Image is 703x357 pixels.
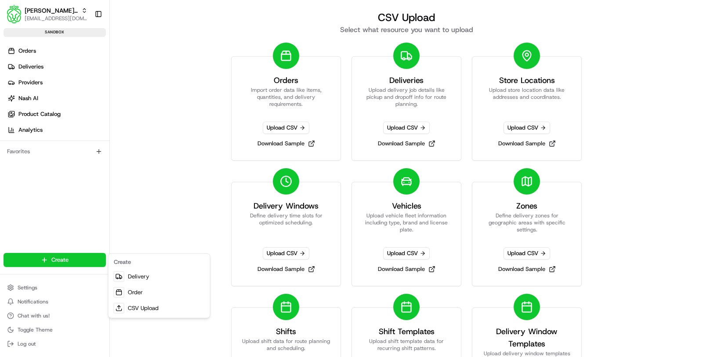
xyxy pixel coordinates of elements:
[78,159,96,166] span: [DATE]
[242,87,330,108] p: Import order data like items, quantities, and delivery requirements.
[495,137,559,150] a: Download Sample
[18,340,36,347] span: Log out
[18,110,61,118] span: Product Catalog
[392,200,421,212] h3: Vehicles
[374,137,439,150] a: Download Sample
[9,8,26,26] img: Nash
[220,25,593,35] h2: Select what resource you want to upload
[18,126,43,134] span: Analytics
[23,56,145,65] input: Clear
[18,196,67,205] span: Knowledge Base
[254,137,319,150] a: Download Sample
[263,122,309,134] span: Upload CSV
[18,298,48,305] span: Notifications
[9,127,23,141] img: Brigitte Vinadas
[136,112,160,123] button: See all
[483,325,571,350] h3: Delivery Window Templates
[383,122,430,134] span: Upload CSV
[73,136,76,143] span: •
[379,325,435,338] h3: Shift Templates
[18,63,43,71] span: Deliveries
[149,86,160,97] button: Start new chat
[18,136,25,143] img: 1736555255976-a54dd68f-1ca7-489b-9aae-adbdc363a1c4
[40,83,144,92] div: Start new chat
[254,200,319,212] h3: Delivery Windows
[18,94,38,102] span: Nash AI
[362,87,450,108] p: Upload delivery job details like pickup and dropoff info for route planning.
[362,212,450,233] p: Upload vehicle fleet information including type, brand and license plate.
[274,74,298,87] h3: Orders
[504,122,550,134] span: Upload CSV
[389,74,424,87] h3: Deliveries
[9,114,56,121] div: Past conversations
[18,326,53,333] span: Toggle Theme
[25,15,87,22] span: [EMAIL_ADDRESS][DOMAIN_NAME]
[74,197,81,204] div: 💻
[51,256,69,264] span: Create
[110,269,208,285] a: Delivery
[40,92,121,99] div: We're available if you need us!
[374,263,439,275] a: Download Sample
[9,151,23,165] img: Masood Aslam
[242,212,330,233] p: Define delivery time slots for optimized scheduling.
[4,144,106,159] div: Favorites
[5,192,71,208] a: 📗Knowledge Base
[87,217,106,224] span: Pylon
[18,284,37,291] span: Settings
[18,79,43,87] span: Providers
[220,11,593,25] h1: CSV Upload
[110,256,208,269] div: Create
[78,136,96,143] span: [DATE]
[4,28,106,37] div: sandbox
[27,136,71,143] span: [PERSON_NAME]
[18,312,50,319] span: Chat with us!
[18,83,34,99] img: 8016278978528_b943e370aa5ada12b00a_72.png
[110,285,208,300] a: Order
[276,325,296,338] h3: Shifts
[9,197,16,204] div: 📗
[516,200,537,212] h3: Zones
[504,247,550,260] span: Upload CSV
[7,5,21,23] img: Ahold Delhaize (DO NOT TOUCH PLEASE, SET UP FOR FUTURE DEMO)
[83,196,141,205] span: API Documentation
[27,159,71,166] span: [PERSON_NAME]
[495,263,559,275] a: Download Sample
[383,247,430,260] span: Upload CSV
[263,247,309,260] span: Upload CSV
[9,83,25,99] img: 1736555255976-a54dd68f-1ca7-489b-9aae-adbdc363a1c4
[18,47,36,55] span: Orders
[110,300,208,316] a: CSV Upload
[9,35,160,49] p: Welcome 👋
[62,217,106,224] a: Powered byPylon
[73,159,76,166] span: •
[499,74,555,87] h3: Store Locations
[71,192,145,208] a: 💻API Documentation
[254,263,319,275] a: Download Sample
[483,87,571,108] p: Upload store location data like addresses and coordinates.
[483,212,571,233] p: Define delivery zones for geographic areas with specific settings.
[25,6,78,15] span: [PERSON_NAME] (DO NOT TOUCH PLEASE, SET UP FOR FUTURE DEMO)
